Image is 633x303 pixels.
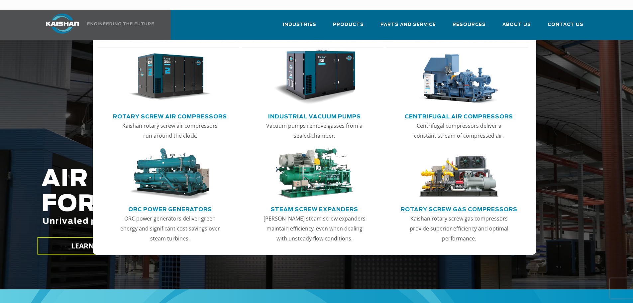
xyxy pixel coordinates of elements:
img: thumb-Rotary-Screw-Gas-Compressors [418,148,500,200]
a: Rotary Screw Gas Compressors [401,204,517,214]
a: Industries [283,16,316,39]
a: Rotary Screw Air Compressors [113,111,227,121]
p: Kaishan rotary screw gas compressors provide superior efficiency and optimal performance. [407,214,511,243]
p: Kaishan rotary screw air compressors run around the clock. [118,121,222,141]
img: thumb-Rotary-Screw-Air-Compressors [129,50,211,105]
img: thumb-Industrial-Vacuum-Pumps [273,50,355,105]
a: Steam Screw Expanders [271,204,358,214]
span: Parts and Service [380,21,436,29]
span: Industries [283,21,316,29]
img: thumb-Steam-Screw-Expanders [273,148,355,200]
a: LEARN MORE [37,237,150,255]
img: thumb-ORC-Power-Generators [129,148,211,200]
a: ORC Power Generators [128,204,212,214]
a: About Us [502,16,531,39]
img: thumb-Centrifugal-Air-Compressors [418,50,500,105]
span: About Us [502,21,531,29]
a: Parts and Service [380,16,436,39]
a: Kaishan USA [38,10,155,40]
a: Contact Us [548,16,583,39]
span: Contact Us [548,21,583,29]
p: Centrifugal compressors deliver a constant stream of compressed air. [407,121,511,141]
a: Resources [453,16,486,39]
a: Products [333,16,364,39]
a: Centrifugal Air Compressors [405,111,513,121]
span: LEARN MORE [71,241,117,251]
p: Vacuum pumps remove gasses from a sealed chamber. [263,121,366,141]
h2: AIR COMPRESSORS FOR THE [42,167,499,247]
img: Engineering the future [87,22,154,25]
span: Products [333,21,364,29]
p: [PERSON_NAME] steam screw expanders maintain efficiency, even when dealing with unsteady flow con... [263,214,366,243]
img: kaishan logo [38,14,87,34]
p: ORC power generators deliver green energy and significant cost savings over steam turbines. [118,214,222,243]
span: Resources [453,21,486,29]
a: Industrial Vacuum Pumps [268,111,361,121]
span: Unrivaled performance with up to 35% energy cost savings. [43,218,327,226]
